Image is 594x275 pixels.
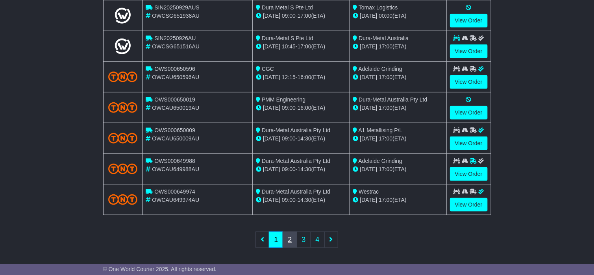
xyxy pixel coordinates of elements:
span: [DATE] [360,135,377,142]
span: 16:00 [298,105,311,111]
span: [DATE] [360,166,377,172]
div: (ETA) [353,12,443,20]
span: Dura-Metal Australia Pty Ltd [262,127,330,133]
span: Adelaide Grinding [359,66,402,72]
span: OWS000650019 [154,96,195,103]
span: 17:00 [379,197,392,203]
div: (ETA) [353,165,443,173]
a: 4 [311,232,325,248]
a: View Order [450,167,488,181]
div: - (ETA) [256,42,346,51]
span: SIN20250929AUS [154,4,199,11]
span: Westrac [359,188,379,195]
span: SIN20250926AU [154,35,196,41]
span: [DATE] [360,197,377,203]
span: Tomax Logistics [359,4,398,11]
div: (ETA) [353,196,443,204]
a: 3 [297,232,311,248]
span: 14:30 [298,135,311,142]
span: OWS000649988 [154,158,195,164]
span: Dura-Metal Australia [359,35,409,41]
div: (ETA) [353,73,443,81]
span: 17:00 [379,74,392,80]
span: 00:00 [379,13,392,19]
span: Dura Metal S Pte Ltd [262,4,313,11]
span: 12:15 [282,74,296,80]
span: [DATE] [360,74,377,80]
div: (ETA) [353,42,443,51]
span: [DATE] [263,105,280,111]
span: OWCAU650009AU [152,135,199,142]
span: CGC [262,66,274,72]
span: 17:00 [379,43,392,50]
span: OWCAU650596AU [152,74,199,80]
span: 17:00 [298,13,311,19]
a: 2 [283,232,297,248]
span: OWCSG651516AU [152,43,200,50]
img: TNT_Domestic.png [108,72,138,82]
img: TNT_Domestic.png [108,194,138,205]
span: [DATE] [360,13,377,19]
div: - (ETA) [256,165,346,173]
span: Adelaide Grinding [359,158,402,164]
img: TNT_Domestic.png [108,133,138,144]
span: OWCSG651938AU [152,13,200,19]
span: [DATE] [263,43,280,50]
img: Light [115,39,131,54]
span: 16:00 [298,74,311,80]
span: [DATE] [360,105,377,111]
span: [DATE] [263,166,280,172]
span: OWCAU649988AU [152,166,199,172]
span: 17:00 [379,166,392,172]
a: View Order [450,198,488,212]
span: 09:00 [282,105,296,111]
div: - (ETA) [256,73,346,81]
span: 17:00 [379,135,392,142]
div: (ETA) [353,135,443,143]
span: [DATE] [263,135,280,142]
span: OWS000650596 [154,66,195,72]
div: - (ETA) [256,135,346,143]
div: - (ETA) [256,104,346,112]
span: [DATE] [263,13,280,19]
a: View Order [450,75,488,89]
a: 1 [269,232,283,248]
span: Dura-Metal Australia Pty Ltd [262,188,330,195]
div: - (ETA) [256,196,346,204]
span: 09:00 [282,197,296,203]
span: 14:30 [298,166,311,172]
span: 17:00 [379,105,392,111]
span: PMM Engineering [262,96,305,103]
a: View Order [450,137,488,150]
span: OWCAU650019AU [152,105,199,111]
a: View Order [450,106,488,120]
span: OWS000650009 [154,127,195,133]
span: OWCAU649974AU [152,197,199,203]
span: [DATE] [263,197,280,203]
span: [DATE] [263,74,280,80]
span: 17:00 [298,43,311,50]
div: - (ETA) [256,12,346,20]
a: View Order [450,14,488,28]
span: OWS000649974 [154,188,195,195]
span: Dura-Metal S Pte Ltd [262,35,313,41]
span: Dura-Metal Australia Pty Ltd [359,96,427,103]
div: (ETA) [353,104,443,112]
img: Light [115,8,131,24]
span: 09:00 [282,13,296,19]
span: © One World Courier 2025. All rights reserved. [103,266,217,272]
span: 10:45 [282,43,296,50]
span: 09:00 [282,135,296,142]
img: TNT_Domestic.png [108,102,138,113]
span: Dura-Metal Australia Pty Ltd [262,158,330,164]
span: 09:00 [282,166,296,172]
span: [DATE] [360,43,377,50]
span: A1 Metallising P/L [359,127,403,133]
img: TNT_Domestic.png [108,164,138,174]
a: View Order [450,44,488,58]
span: 14:30 [298,197,311,203]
